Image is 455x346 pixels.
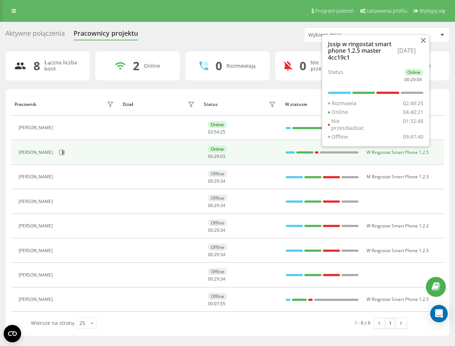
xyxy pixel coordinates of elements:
[19,199,55,204] div: [PERSON_NAME]
[404,77,423,82] div: : :
[214,276,219,282] span: 29
[208,252,225,257] div: : :
[214,178,219,184] span: 29
[208,202,213,208] span: 00
[385,318,396,328] a: 1
[133,59,139,73] div: 2
[208,251,213,258] span: 00
[328,100,356,107] div: Rozmawia
[214,301,219,307] span: 07
[214,227,219,233] span: 29
[79,319,85,327] div: 25
[208,153,213,159] span: 00
[310,60,351,72] div: Nie przeszkadzać
[215,59,222,73] div: 0
[328,109,348,116] div: Online
[5,29,65,41] div: Aktywne połączenia
[208,146,227,152] div: Online
[419,8,445,14] span: Wyloguj się
[397,47,416,54] div: [DATE]
[208,268,227,275] div: Offline
[220,178,225,184] span: 34
[367,174,429,180] span: M Ringostat Smart Phone 1.2.3
[300,59,306,73] div: 0
[367,223,429,229] span: W Ringostat Smart Phone 1.2.2
[214,251,219,258] span: 29
[308,32,395,38] div: Wybierz dział
[208,154,225,159] div: : :
[403,109,423,116] div: 04:40:21
[214,153,219,159] span: 29
[15,102,36,107] div: Pracownik
[204,102,218,107] div: Status
[367,8,407,14] span: Ustawienia profilu
[208,227,213,233] span: 00
[220,251,225,258] span: 34
[208,179,225,184] div: : :
[208,244,227,251] div: Offline
[19,273,55,278] div: [PERSON_NAME]
[214,202,219,208] span: 29
[285,102,359,107] div: W statusie
[19,125,55,130] div: [PERSON_NAME]
[220,202,225,208] span: 34
[208,293,227,300] div: Offline
[367,149,429,155] span: W Ringostat Smart Phone 1.2.5
[208,203,225,208] div: : :
[328,134,348,140] div: Offline
[44,60,81,72] div: Łączna liczba kont
[328,41,395,61] div: Jssip w ringostat smart phone 1.2.5 master 4cc19c1
[355,319,370,326] div: 1 - 8 z 8
[208,276,213,282] span: 00
[208,195,227,202] div: Offline
[430,305,448,322] div: Open Intercom Messenger
[208,170,227,177] div: Offline
[19,248,55,253] div: [PERSON_NAME]
[208,277,225,282] div: : :
[328,118,364,131] div: Nie przeszkadzać
[33,59,40,73] div: 8
[411,76,416,83] span: 29
[220,227,225,233] span: 34
[220,129,225,135] span: 25
[404,76,409,83] span: 00
[208,130,225,135] div: : :
[226,63,256,69] div: Rozmawiają
[328,69,343,82] div: Status
[4,325,21,342] button: Open CMP widget
[74,29,138,41] div: Pracownicy projektu
[19,223,55,228] div: [PERSON_NAME]
[208,121,227,128] div: Online
[208,301,213,307] span: 00
[403,100,423,107] div: 02:48:25
[315,8,354,14] span: Program poleceń
[403,134,423,140] div: 09:47:40
[19,297,55,302] div: [PERSON_NAME]
[220,301,225,307] span: 55
[220,276,225,282] span: 34
[208,129,213,135] span: 03
[123,102,133,107] div: Dział
[220,153,225,159] span: 03
[214,129,219,135] span: 54
[31,319,74,326] span: Wiersze na stronę
[19,174,55,179] div: [PERSON_NAME]
[208,228,225,233] div: : :
[144,63,160,69] div: Online
[417,76,422,83] span: 04
[404,69,423,76] div: Online
[367,296,429,302] span: W Ringostat Smart Phone 1.2.5
[208,219,227,226] div: Offline
[208,301,225,306] div: : :
[403,118,423,131] div: 01:32:48
[208,178,213,184] span: 00
[367,247,429,254] span: W Ringostat Smart Phone 1.2.5
[19,150,55,155] div: [PERSON_NAME]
